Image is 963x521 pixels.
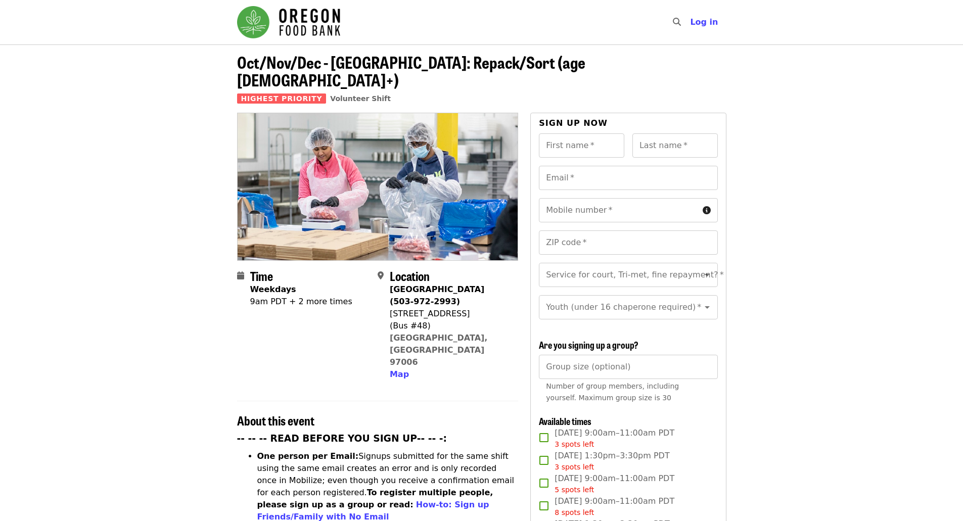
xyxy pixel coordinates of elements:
[555,440,594,448] span: 3 spots left
[700,300,714,314] button: Open
[539,198,698,222] input: Mobile number
[237,50,585,91] span: Oct/Nov/Dec - [GEOGRAPHIC_DATA]: Repack/Sort (age [DEMOGRAPHIC_DATA]+)
[555,472,674,495] span: [DATE] 9:00am–11:00am PDT
[703,206,711,215] i: circle-info icon
[700,268,714,282] button: Open
[390,320,510,332] div: (Bus #48)
[555,450,669,472] span: [DATE] 1:30pm–3:30pm PDT
[555,495,674,518] span: [DATE] 9:00am–11:00am PDT
[555,486,594,494] span: 5 spots left
[539,338,638,351] span: Are you signing up a group?
[257,451,359,461] strong: One person per Email:
[390,368,409,381] button: Map
[539,355,717,379] input: [object Object]
[539,414,591,428] span: Available times
[330,94,391,103] a: Volunteer Shift
[238,113,518,260] img: Oct/Nov/Dec - Beaverton: Repack/Sort (age 10+) organized by Oregon Food Bank
[237,433,447,444] strong: -- -- -- READ BEFORE YOU SIGN UP-- -- -:
[555,427,674,450] span: [DATE] 9:00am–11:00am PDT
[250,296,352,308] div: 9am PDT + 2 more times
[390,267,430,285] span: Location
[539,166,717,190] input: Email
[673,17,681,27] i: search icon
[687,10,695,34] input: Search
[539,133,624,158] input: First name
[250,285,296,294] strong: Weekdays
[390,308,510,320] div: [STREET_ADDRESS]
[390,285,484,306] strong: [GEOGRAPHIC_DATA] (503-972-2993)
[237,411,314,429] span: About this event
[539,230,717,255] input: ZIP code
[390,333,488,367] a: [GEOGRAPHIC_DATA], [GEOGRAPHIC_DATA] 97006
[237,93,327,104] span: Highest Priority
[555,463,594,471] span: 3 spots left
[250,267,273,285] span: Time
[237,271,244,280] i: calendar icon
[690,17,718,27] span: Log in
[390,369,409,379] span: Map
[257,488,493,509] strong: To register multiple people, please sign up as a group or read:
[237,6,340,38] img: Oregon Food Bank - Home
[682,12,726,32] button: Log in
[378,271,384,280] i: map-marker-alt icon
[555,508,594,516] span: 8 spots left
[546,382,679,402] span: Number of group members, including yourself. Maximum group size is 30
[632,133,718,158] input: Last name
[539,118,608,128] span: Sign up now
